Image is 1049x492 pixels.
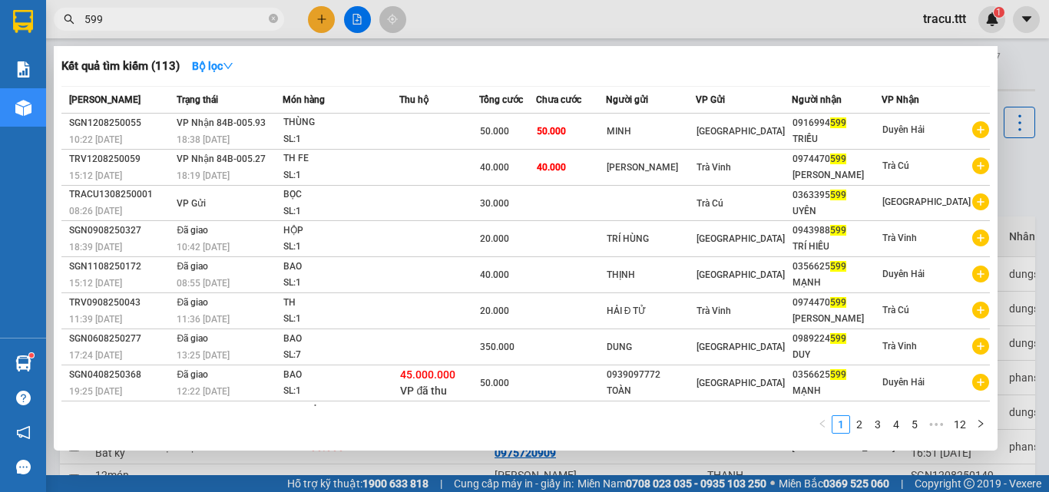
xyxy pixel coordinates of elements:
[882,341,917,352] span: Trà Vinh
[283,239,399,256] div: SL: 1
[830,225,846,236] span: 599
[818,419,827,428] span: left
[697,342,785,352] span: [GEOGRAPHIC_DATA]
[793,115,881,131] div: 0916994
[793,383,881,399] div: MẠNH
[793,331,881,347] div: 0989224
[607,267,695,283] div: THỊNH
[882,124,925,135] span: Duyên Hải
[69,295,172,311] div: TRV0908250043
[223,61,233,71] span: down
[924,415,948,434] span: •••
[16,425,31,440] span: notification
[793,275,881,291] div: MẠNH
[177,170,230,181] span: 18:19 [DATE]
[177,369,208,380] span: Đã giao
[177,278,230,289] span: 08:55 [DATE]
[177,333,208,344] span: Đã giao
[869,415,887,434] li: 3
[480,233,509,244] span: 20.000
[16,391,31,405] span: question-circle
[793,223,881,239] div: 0943988
[283,367,399,384] div: BAO
[177,386,230,397] span: 12:22 [DATE]
[536,94,581,105] span: Chưa cước
[607,383,695,399] div: TOÀN
[180,54,246,78] button: Bộ lọcdown
[177,405,208,416] span: Đã giao
[283,383,399,400] div: SL: 1
[972,157,989,174] span: plus-circle
[869,416,886,433] a: 3
[924,415,948,434] li: Next 5 Pages
[793,403,881,419] div: 0703246064
[697,126,785,137] span: [GEOGRAPHIC_DATA]
[697,198,723,209] span: Trà Cú
[84,11,266,28] input: Tìm tên, số ĐT hoặc mã đơn
[69,350,122,361] span: 17:24 [DATE]
[882,305,909,315] span: Trà Cú
[850,415,869,434] li: 2
[480,342,515,352] span: 350.000
[793,203,881,220] div: UYÊN
[971,415,990,434] button: right
[69,170,122,181] span: 15:12 [DATE]
[15,100,31,116] img: warehouse-icon
[69,134,122,145] span: 10:22 [DATE]
[906,416,923,433] a: 5
[283,223,399,239] div: HỘP
[15,355,31,371] img: warehouse-icon
[697,378,785,388] span: [GEOGRAPHIC_DATA]
[69,115,172,131] div: SGN1208250055
[793,187,881,203] div: 0363395
[813,415,832,434] button: left
[177,314,230,325] span: 11:36 [DATE]
[177,297,208,308] span: Đã giao
[177,242,230,253] span: 10:42 [DATE]
[607,160,695,176] div: [PERSON_NAME]
[480,269,509,280] span: 40.000
[283,331,399,348] div: BAO
[283,311,399,328] div: SL: 1
[976,419,985,428] span: right
[887,415,905,434] li: 4
[851,416,868,433] a: 2
[537,126,566,137] span: 50.000
[830,190,846,200] span: 599
[177,117,266,128] span: VP Nhận 84B-005.93
[283,131,399,148] div: SL: 1
[269,14,278,23] span: close-circle
[882,94,919,105] span: VP Nhận
[177,154,266,164] span: VP Nhận 84B-005.27
[283,275,399,292] div: SL: 1
[606,94,648,105] span: Người gửi
[830,154,846,164] span: 599
[283,347,399,364] div: SL: 7
[177,94,218,105] span: Trạng thái
[882,269,925,279] span: Duyên Hải
[61,58,180,74] h3: Kết quả tìm kiếm ( 113 )
[792,94,842,105] span: Người nhận
[69,242,122,253] span: 18:39 [DATE]
[793,167,881,183] div: [PERSON_NAME]
[69,331,172,347] div: SGN0608250277
[830,297,846,308] span: 599
[905,415,924,434] li: 5
[888,416,905,433] a: 4
[830,333,846,344] span: 599
[283,167,399,184] div: SL: 1
[972,193,989,210] span: plus-circle
[607,303,695,319] div: HẢI Đ TỬ
[793,311,881,327] div: [PERSON_NAME]
[972,121,989,138] span: plus-circle
[177,198,206,209] span: VP Gửi
[283,187,399,203] div: BỌC
[400,385,447,397] span: VP đã thu
[882,196,971,207] span: [GEOGRAPHIC_DATA]
[69,386,122,397] span: 19:25 [DATE]
[793,131,881,147] div: TRIỀU
[69,278,122,289] span: 15:12 [DATE]
[813,415,832,434] li: Previous Page
[607,367,695,383] div: 0939097772
[283,114,399,131] div: THÙNG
